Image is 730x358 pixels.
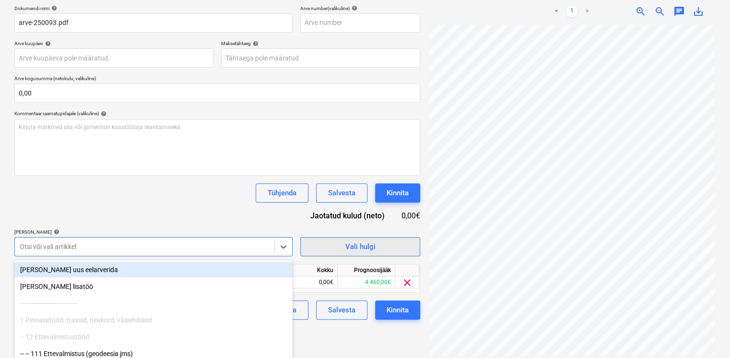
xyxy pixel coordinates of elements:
[375,183,420,203] button: Kinnita
[280,264,338,276] div: Kokku
[268,187,296,199] div: Tühjenda
[52,229,59,235] span: help
[682,312,730,358] iframe: Chat Widget
[221,48,420,68] input: Tähtaega pole määratud
[375,300,420,320] button: Kinnita
[400,210,420,221] div: 0,00€
[14,48,213,68] input: Arve kuupäeva pole määratud.
[316,300,367,320] button: Salvesta
[14,329,293,345] div: -- 12 Ettevalmistustööd
[280,276,338,288] div: 0,00€
[387,304,409,316] div: Kinnita
[14,312,293,328] div: 1 Pinnasetööd, trassid, heakord, väieehitised
[14,229,293,235] div: [PERSON_NAME]
[338,276,395,288] div: 4 460,00€
[14,279,293,294] div: [PERSON_NAME] lisatöö
[14,296,293,311] div: ------------------------------
[328,187,355,199] div: Salvesta
[673,6,685,17] span: chat
[14,279,293,294] div: Lisa uus lisatöö
[338,264,395,276] div: Prognoosijääk
[256,183,308,203] button: Tühjenda
[14,13,293,33] input: Dokumendi nimi
[295,210,400,221] div: Jaotatud kulud (neto)
[300,237,420,256] button: Vali hulgi
[14,262,293,277] div: [PERSON_NAME] uus eelarverida
[300,13,420,33] input: Arve number
[14,5,293,12] div: Dokumendi nimi
[566,6,577,17] a: Page 1 is your current page
[654,6,666,17] span: zoom_out
[300,5,420,12] div: Arve number (valikuline)
[49,5,57,11] span: help
[14,40,213,47] div: Arve kuupäev
[14,75,420,84] p: Arve kogusumma (netokulu, valikuline)
[693,6,704,17] span: save_alt
[221,40,420,47] div: Maksetähtaeg
[350,5,357,11] span: help
[328,304,355,316] div: Salvesta
[43,41,51,47] span: help
[14,110,420,117] div: Kommentaar raamatupidajale (valikuline)
[14,84,420,103] input: Arve kogusumma (netokulu, valikuline)
[251,41,259,47] span: help
[551,6,562,17] a: Previous page
[387,187,409,199] div: Kinnita
[635,6,647,17] span: zoom_in
[581,6,593,17] a: Next page
[99,111,106,117] span: help
[316,183,367,203] button: Salvesta
[14,262,293,277] div: Lisa uus eelarverida
[345,240,376,253] div: Vali hulgi
[401,277,413,288] span: clear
